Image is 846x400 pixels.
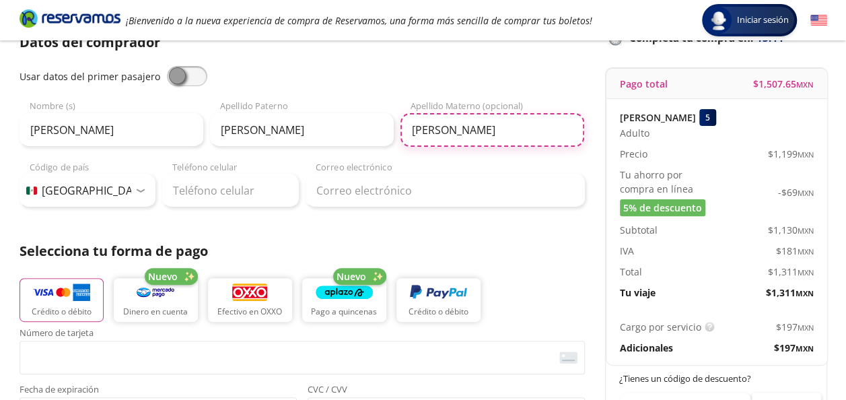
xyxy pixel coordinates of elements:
[409,306,468,318] p: Crédito o débito
[20,385,297,397] span: Fecha de expiración
[766,286,814,300] span: $ 1,311
[20,32,585,53] p: Datos del comprador
[619,372,814,386] p: ¿Tienes un código de descuento?
[217,306,282,318] p: Efectivo en OXXO
[20,278,104,322] button: Crédito o débito
[810,12,827,29] button: English
[620,265,642,279] p: Total
[798,226,814,236] small: MXN
[732,13,794,27] span: Iniciar sesión
[20,329,585,341] span: Número de tarjeta
[798,149,814,160] small: MXN
[20,70,160,83] span: Usar datos del primer pasajero
[778,185,814,199] span: -$ 69
[796,343,814,354] small: MXN
[20,113,203,147] input: Nombre (s)
[796,79,814,90] small: MXN
[620,341,673,355] p: Adicionales
[337,269,366,284] span: Nuevo
[798,188,814,198] small: MXN
[311,306,377,318] p: Pago a quincenas
[400,113,584,147] input: Apellido Materno (opcional)
[306,174,585,207] input: Correo electrónico
[699,109,716,126] div: 5
[620,168,717,196] p: Tu ahorro por compra en línea
[776,320,814,334] span: $ 197
[162,174,299,207] input: Teléfono celular
[26,187,37,195] img: MX
[620,223,658,237] p: Subtotal
[620,244,634,258] p: IVA
[620,77,668,91] p: Pago total
[753,77,814,91] span: $ 1,507.65
[796,288,814,298] small: MXN
[308,385,585,397] span: CVC / CVV
[776,244,814,258] span: $ 181
[768,265,814,279] span: $ 1,311
[20,8,120,32] a: Brand Logo
[798,267,814,277] small: MXN
[396,278,481,322] button: Crédito o débito
[210,113,394,147] input: Apellido Paterno
[32,306,92,318] p: Crédito o débito
[559,352,577,364] img: card
[126,14,592,27] em: ¡Bienvenido a la nueva experiencia de compra de Reservamos, una forma más sencilla de comprar tus...
[620,110,696,125] p: [PERSON_NAME]
[768,147,814,161] span: $ 1,199
[208,278,292,322] button: Efectivo en OXXO
[26,345,579,370] iframe: Iframe del número de tarjeta asegurada
[623,201,702,215] span: 5% de descuento
[114,278,198,322] button: Dinero en cuenta
[768,223,814,237] span: $ 1,130
[620,147,647,161] p: Precio
[620,286,656,300] p: Tu viaje
[20,8,120,28] i: Brand Logo
[148,269,178,284] span: Nuevo
[798,323,814,333] small: MXN
[620,320,701,334] p: Cargo por servicio
[620,126,649,140] span: Adulto
[123,306,188,318] p: Dinero en cuenta
[20,241,585,261] p: Selecciona tu forma de pago
[774,341,814,355] span: $ 197
[798,246,814,257] small: MXN
[302,278,386,322] button: Pago a quincenas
